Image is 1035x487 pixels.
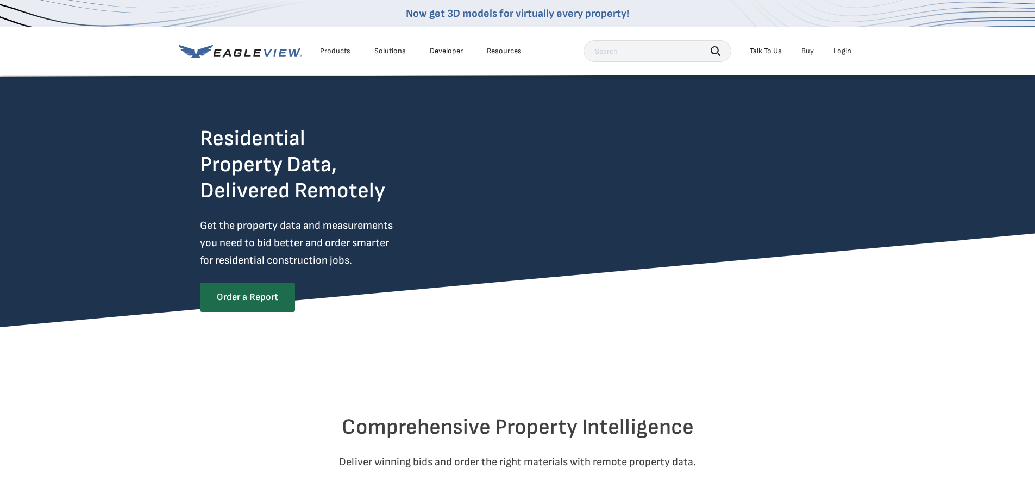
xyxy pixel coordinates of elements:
p: Deliver winning bids and order the right materials with remote property data. [200,453,836,471]
div: Talk To Us [750,46,782,56]
div: Resources [487,46,522,56]
div: Login [833,46,851,56]
div: Products [320,46,350,56]
h2: Comprehensive Property Intelligence [200,414,836,440]
a: Now get 3D models for virtually every property! [406,7,629,20]
input: Search [584,40,731,62]
h2: Residential Property Data, Delivered Remotely [200,126,385,204]
a: Buy [801,46,814,56]
a: Developer [430,46,463,56]
div: Solutions [374,46,406,56]
a: Order a Report [200,283,295,312]
p: Get the property data and measurements you need to bid better and order smarter for residential c... [200,217,438,269]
